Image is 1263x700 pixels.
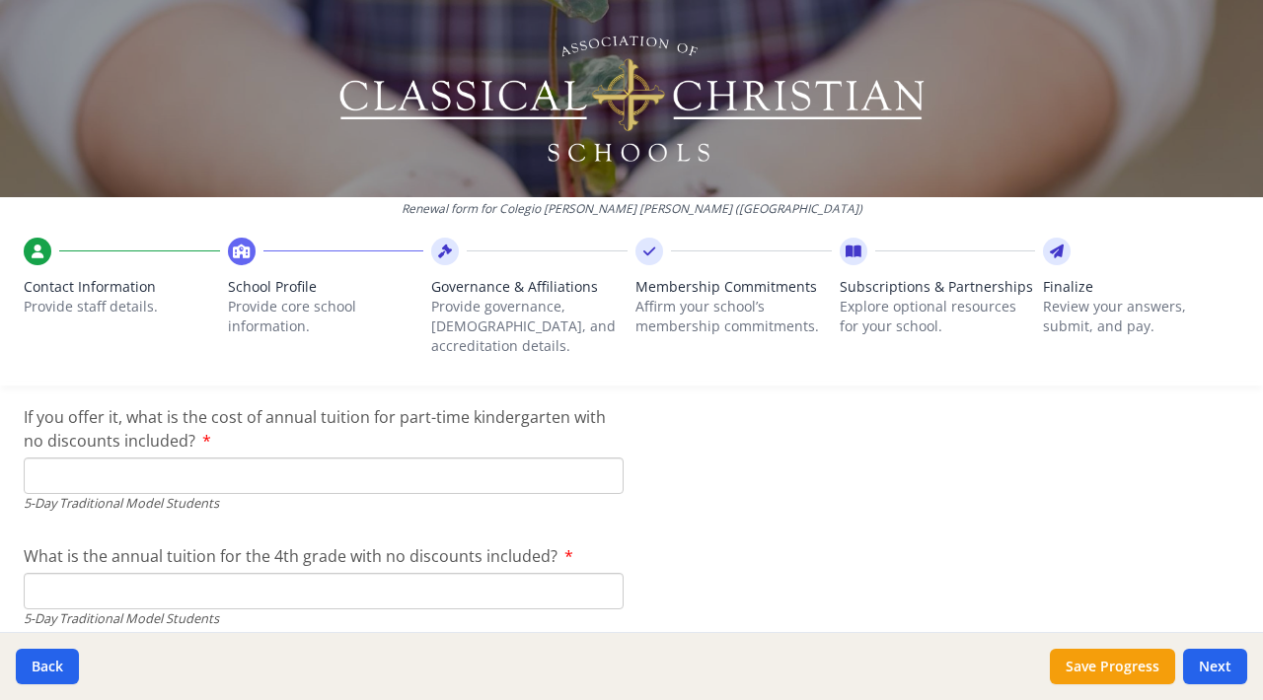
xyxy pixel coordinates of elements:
p: Review your answers, submit, and pay. [1043,297,1239,336]
span: Membership Commitments [635,277,832,297]
span: If you offer it, what is the cost of annual tuition for part-time kindergarten with no discounts ... [24,406,606,452]
div: 5-Day Traditional Model Students [24,494,624,513]
button: Save Progress [1050,649,1175,684]
button: Back [16,649,79,684]
span: What is the annual tuition for the 4th grade with no discounts included? [24,545,557,567]
span: Subscriptions & Partnerships [840,277,1036,297]
span: School Profile [228,277,424,297]
span: Finalize [1043,277,1239,297]
span: Contact Information [24,277,220,297]
div: 5-Day Traditional Model Students [24,609,624,628]
p: Affirm your school’s membership commitments. [635,297,832,336]
p: Provide staff details. [24,297,220,316]
img: Logo [336,30,928,168]
span: Governance & Affiliations [431,277,628,297]
p: Provide core school information. [228,297,424,336]
p: Provide governance, [DEMOGRAPHIC_DATA], and accreditation details. [431,297,628,356]
p: Explore optional resources for your school. [840,297,1036,336]
button: Next [1183,649,1247,684]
